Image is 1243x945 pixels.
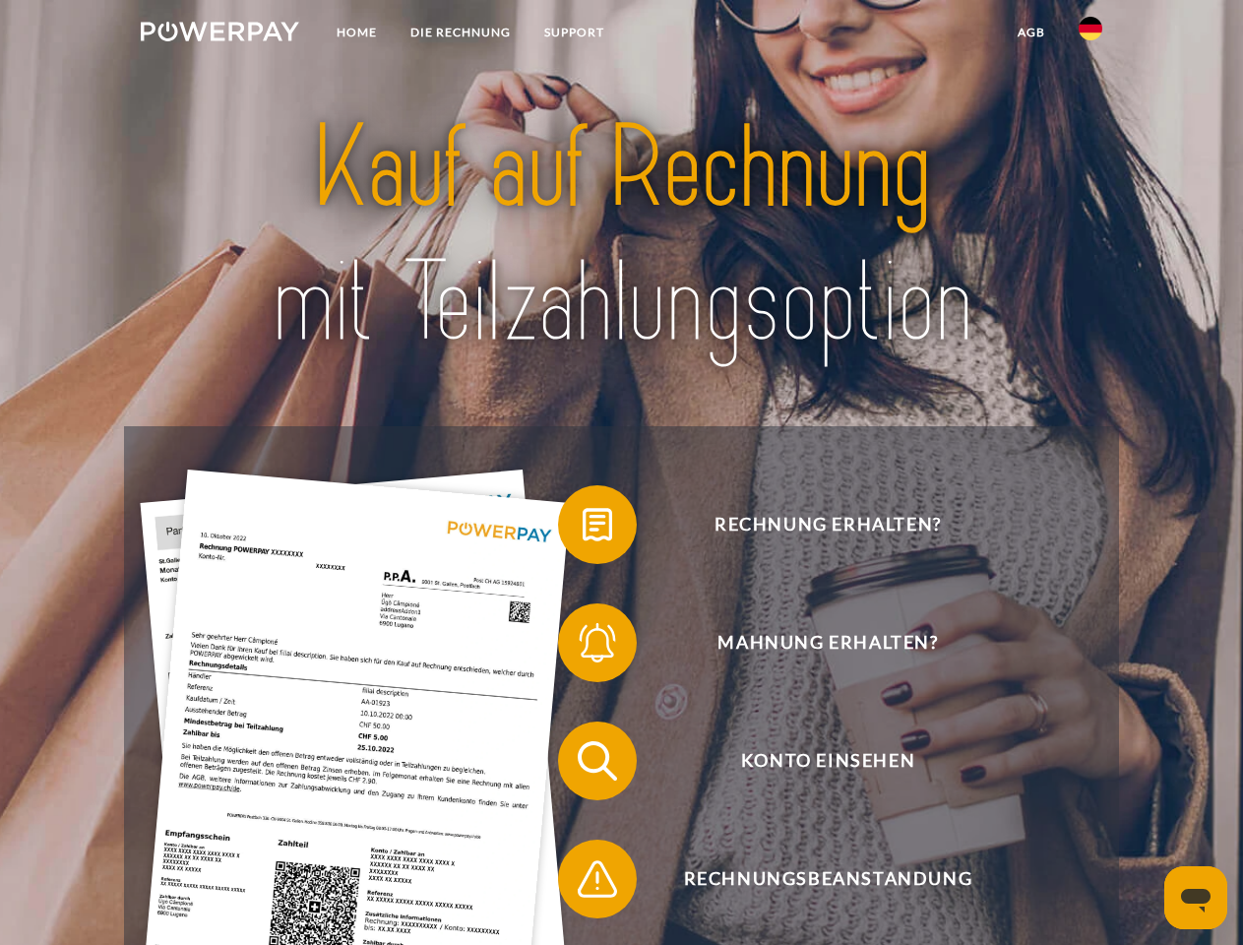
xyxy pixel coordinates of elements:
img: logo-powerpay-white.svg [141,22,299,41]
img: de [1079,17,1102,40]
iframe: Schaltfläche zum Öffnen des Messaging-Fensters [1164,866,1227,929]
button: Mahnung erhalten? [558,603,1070,682]
img: title-powerpay_de.svg [188,94,1055,377]
img: qb_bill.svg [573,500,622,549]
a: DIE RECHNUNG [394,15,528,50]
span: Rechnungsbeanstandung [587,840,1069,918]
span: Konto einsehen [587,722,1069,800]
a: Home [320,15,394,50]
button: Konto einsehen [558,722,1070,800]
span: Mahnung erhalten? [587,603,1069,682]
img: qb_warning.svg [573,854,622,904]
button: Rechnungsbeanstandung [558,840,1070,918]
img: qb_bell.svg [573,618,622,667]
a: agb [1001,15,1062,50]
span: Rechnung erhalten? [587,485,1069,564]
img: qb_search.svg [573,736,622,786]
a: SUPPORT [528,15,621,50]
button: Rechnung erhalten? [558,485,1070,564]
